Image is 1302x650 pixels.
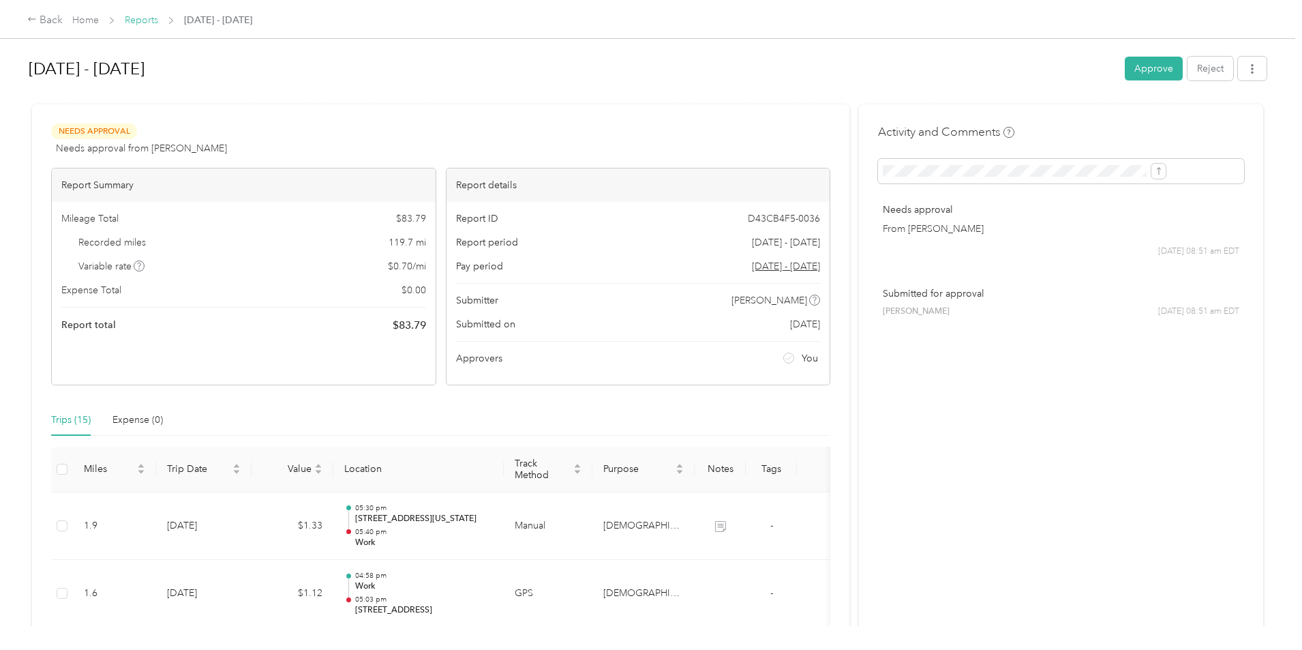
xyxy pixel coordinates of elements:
[1226,574,1302,650] iframe: Everlance-gr Chat Button Frame
[355,537,493,549] p: Work
[73,447,156,492] th: Miles
[167,463,230,475] span: Trip Date
[355,527,493,537] p: 05:40 pm
[573,462,581,470] span: caret-up
[156,560,252,628] td: [DATE]
[676,462,684,470] span: caret-up
[504,492,592,561] td: Manual
[515,458,571,481] span: Track Method
[27,12,63,29] div: Back
[573,468,581,476] span: caret-down
[802,351,818,366] span: You
[73,560,156,628] td: 1.6
[883,306,950,318] span: [PERSON_NAME]
[156,447,252,492] th: Trip Date
[355,571,493,580] p: 04:58 pm
[56,141,227,156] span: Needs approval from [PERSON_NAME]
[137,468,145,476] span: caret-down
[252,492,333,561] td: $1.33
[592,447,695,492] th: Purpose
[396,211,426,226] span: $ 83.79
[355,503,493,513] p: 05:30 pm
[388,259,426,274] span: $ 0.70 / mi
[504,447,592,492] th: Track Method
[402,283,426,297] span: $ 0.00
[456,211,498,226] span: Report ID
[262,463,312,475] span: Value
[1125,57,1183,80] button: Approve
[314,462,322,470] span: caret-up
[232,468,241,476] span: caret-down
[137,462,145,470] span: caret-up
[333,447,504,492] th: Location
[355,513,493,525] p: [STREET_ADDRESS][US_STATE]
[389,235,426,250] span: 119.7 mi
[1158,306,1239,318] span: [DATE] 08:51 am EDT
[746,447,797,492] th: Tags
[883,222,1239,236] p: From [PERSON_NAME]
[883,203,1239,217] p: Needs approval
[73,492,156,561] td: 1.9
[748,211,820,226] span: D43CB4F5-0036
[78,259,145,274] span: Variable rate
[51,413,91,428] div: Trips (15)
[61,211,119,226] span: Mileage Total
[314,468,322,476] span: caret-down
[72,14,99,26] a: Home
[456,293,498,308] span: Submitter
[355,595,493,604] p: 05:03 pm
[603,463,673,475] span: Purpose
[592,560,695,628] td: Catholic Charities of Oswego County
[1158,246,1239,258] span: [DATE] 08:51 am EDT
[78,235,146,250] span: Recorded miles
[393,317,426,334] span: $ 83.79
[355,580,493,593] p: Work
[695,447,746,492] th: Notes
[252,560,333,628] td: $1.12
[112,413,163,428] div: Expense (0)
[770,587,773,599] span: -
[878,123,1014,141] h4: Activity and Comments
[504,560,592,628] td: GPS
[355,604,493,617] p: [STREET_ADDRESS]
[731,293,807,308] span: [PERSON_NAME]
[1187,57,1233,80] button: Reject
[752,259,820,274] span: Go to pay period
[456,259,503,274] span: Pay period
[883,286,1239,301] p: Submitted for approval
[252,447,333,492] th: Value
[29,53,1115,85] h1: Sep 15 - 28, 2025
[61,283,121,297] span: Expense Total
[456,235,518,250] span: Report period
[592,492,695,561] td: Catholic Charities of Oswego County
[184,13,252,27] span: [DATE] - [DATE]
[770,520,773,531] span: -
[84,463,134,475] span: Miles
[790,317,820,331] span: [DATE]
[752,235,820,250] span: [DATE] - [DATE]
[676,468,684,476] span: caret-down
[446,168,830,202] div: Report details
[456,351,502,366] span: Approvers
[52,168,436,202] div: Report Summary
[61,318,116,332] span: Report total
[456,317,515,331] span: Submitted on
[51,123,137,139] span: Needs Approval
[125,14,158,26] a: Reports
[232,462,241,470] span: caret-up
[156,492,252,561] td: [DATE]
